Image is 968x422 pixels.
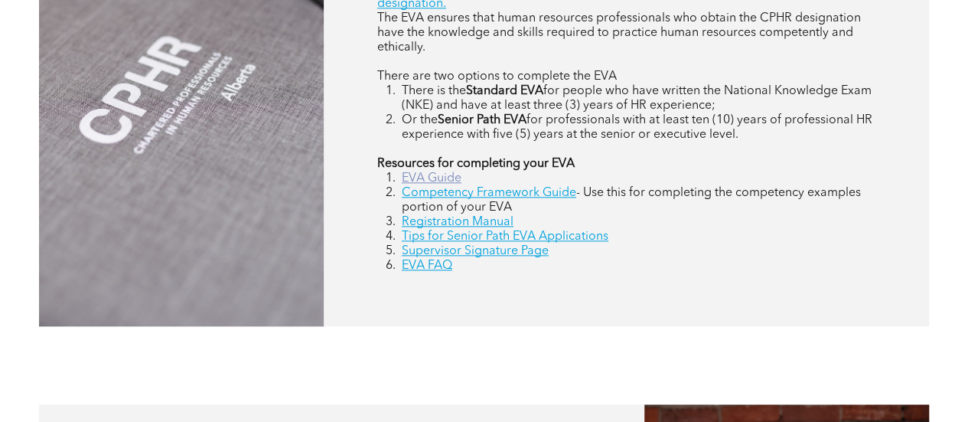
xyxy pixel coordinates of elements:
[402,231,608,243] a: Tips for Senior Path EVA Applications
[402,187,861,214] span: - Use this for completing the competency examples portion of your EVA
[402,114,438,126] span: Or the
[402,245,549,257] a: Supervisor Signature Page
[402,85,872,112] span: for people who have written the National Knowledge Exam (NKE) and have at least three (3) years o...
[402,187,576,199] a: Competency Framework Guide
[402,260,452,272] a: EVA FAQ
[377,158,575,170] strong: Resources for completing your EVA
[402,114,872,141] span: for professionals with at least ten (10) years of professional HR experience with five (5) years ...
[402,85,466,97] span: There is the
[377,12,861,54] span: The EVA ensures that human resources professionals who obtain the CPHR designation have the knowl...
[438,114,526,126] strong: Senior Path EVA
[402,172,461,185] a: EVA Guide
[466,85,543,97] strong: Standard EVA
[402,216,513,228] a: Registration Manual
[377,70,617,83] span: There are two options to complete the EVA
